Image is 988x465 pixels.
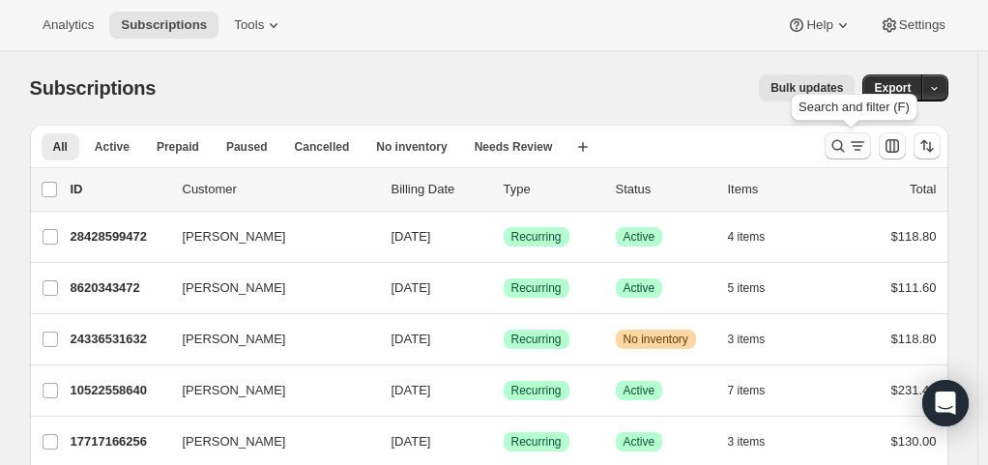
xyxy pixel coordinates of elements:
span: Paused [226,139,268,155]
span: [DATE] [392,332,431,346]
span: Help [806,17,832,33]
span: 3 items [728,434,766,450]
button: Search and filter results [825,132,871,160]
span: Export [874,80,911,96]
button: Settings [868,12,957,39]
button: Create new view [567,133,598,160]
span: $118.80 [891,229,937,244]
p: Customer [183,180,376,199]
span: Active [95,139,130,155]
button: Customize table column order and visibility [879,132,906,160]
span: $118.80 [891,332,937,346]
div: 28428599472[PERSON_NAME][DATE]SuccessRecurringSuccessActive4 items$118.80 [71,223,937,250]
span: 3 items [728,332,766,347]
span: Recurring [511,383,562,398]
button: Help [775,12,863,39]
button: 3 items [728,326,787,353]
span: Recurring [511,280,562,296]
span: Recurring [511,229,562,245]
span: [DATE] [392,280,431,295]
span: [PERSON_NAME] [183,227,286,247]
button: 7 items [728,377,787,404]
button: [PERSON_NAME] [171,375,364,406]
span: Needs Review [475,139,553,155]
button: [PERSON_NAME] [171,273,364,304]
span: Active [624,434,655,450]
span: Cancelled [295,139,350,155]
p: 17717166256 [71,432,167,451]
div: 8620343472[PERSON_NAME][DATE]SuccessRecurringSuccessActive5 items$111.60 [71,275,937,302]
span: Subscriptions [121,17,207,33]
button: 3 items [728,428,787,455]
span: [PERSON_NAME] [183,330,286,349]
span: 4 items [728,229,766,245]
p: 28428599472 [71,227,167,247]
span: Analytics [43,17,94,33]
button: [PERSON_NAME] [171,221,364,252]
button: Export [862,74,922,102]
button: 5 items [728,275,787,302]
span: Prepaid [157,139,199,155]
span: 5 items [728,280,766,296]
span: Recurring [511,332,562,347]
span: All [53,139,68,155]
span: Active [624,383,655,398]
span: [PERSON_NAME] [183,278,286,298]
span: Settings [899,17,945,33]
span: 7 items [728,383,766,398]
p: Status [616,180,712,199]
span: Active [624,280,655,296]
p: 24336531632 [71,330,167,349]
div: Items [728,180,825,199]
div: 10522558640[PERSON_NAME][DATE]SuccessRecurringSuccessActive7 items$231.48 [71,377,937,404]
button: Subscriptions [109,12,218,39]
span: Tools [234,17,264,33]
div: IDCustomerBilling DateTypeStatusItemsTotal [71,180,937,199]
button: Sort the results [914,132,941,160]
p: 10522558640 [71,381,167,400]
button: Analytics [31,12,105,39]
span: $111.60 [891,280,937,295]
span: [DATE] [392,229,431,244]
div: 24336531632[PERSON_NAME][DATE]SuccessRecurringWarningNo inventory3 items$118.80 [71,326,937,353]
p: Total [910,180,936,199]
span: [DATE] [392,383,431,397]
span: Active [624,229,655,245]
div: Open Intercom Messenger [922,380,969,426]
span: Recurring [511,434,562,450]
span: No inventory [624,332,688,347]
span: Subscriptions [30,77,157,99]
span: [PERSON_NAME] [183,381,286,400]
button: Bulk updates [759,74,855,102]
span: Bulk updates [770,80,843,96]
span: [DATE] [392,434,431,449]
span: No inventory [376,139,447,155]
span: $231.48 [891,383,937,397]
button: [PERSON_NAME] [171,426,364,457]
span: [PERSON_NAME] [183,432,286,451]
p: Billing Date [392,180,488,199]
div: Type [504,180,600,199]
p: ID [71,180,167,199]
button: [PERSON_NAME] [171,324,364,355]
button: 4 items [728,223,787,250]
button: Tools [222,12,295,39]
div: 17717166256[PERSON_NAME][DATE]SuccessRecurringSuccessActive3 items$130.00 [71,428,937,455]
span: $130.00 [891,434,937,449]
p: 8620343472 [71,278,167,298]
